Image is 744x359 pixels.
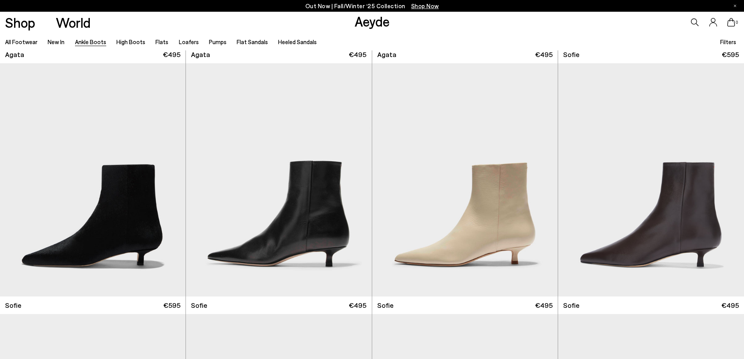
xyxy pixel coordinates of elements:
span: Navigate to /collections/new-in [411,2,439,9]
span: €495 [349,50,366,59]
img: Sofie Leather Ankle Boots [372,63,558,296]
span: €595 [722,50,739,59]
a: New In [48,38,64,45]
span: Agata [191,50,210,59]
a: Ankle Boots [75,38,106,45]
span: €495 [535,300,553,310]
span: Sofie [563,300,580,310]
a: Aeyde [355,13,390,29]
span: Sofie [377,300,394,310]
a: Agata €495 [372,46,558,63]
p: Out Now | Fall/Winter ‘25 Collection [305,1,439,11]
img: Sofie Leather Ankle Boots [558,63,744,296]
a: High Boots [116,38,145,45]
a: Heeled Sandals [278,38,317,45]
span: €495 [721,300,739,310]
span: Agata [5,50,24,59]
a: Flat Sandals [237,38,268,45]
span: €495 [535,50,553,59]
a: Shop [5,16,35,29]
a: Loafers [179,38,199,45]
a: Agata €495 [186,46,371,63]
span: 0 [735,20,739,25]
span: €495 [163,50,180,59]
a: Sofie €495 [558,296,744,314]
a: Sofie €495 [186,296,371,314]
img: Sofie Leather Ankle Boots [186,63,371,296]
span: Filters [720,38,736,45]
a: All Footwear [5,38,37,45]
a: World [56,16,91,29]
a: 0 [727,18,735,27]
a: Flats [155,38,168,45]
span: Sofie [191,300,207,310]
a: Sofie €495 [372,296,558,314]
a: Sofie €595 [558,46,744,63]
span: Sofie [5,300,21,310]
span: Agata [377,50,396,59]
span: Sofie [563,50,580,59]
span: €595 [163,300,180,310]
a: Pumps [209,38,227,45]
span: €495 [349,300,366,310]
